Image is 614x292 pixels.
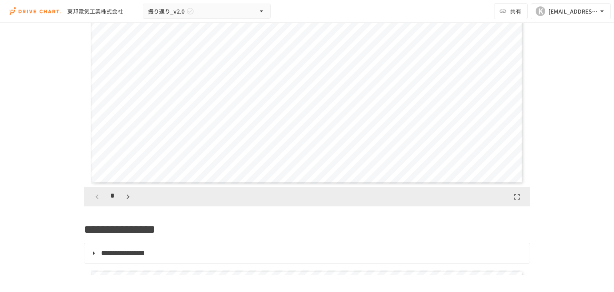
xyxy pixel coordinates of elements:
[531,3,611,19] button: K[EMAIL_ADDRESS][DOMAIN_NAME]
[548,6,598,16] div: [EMAIL_ADDRESS][DOMAIN_NAME]
[10,5,61,18] img: i9VDDS9JuLRLX3JIUyK59LcYp6Y9cayLPHs4hOxMB9W
[143,4,271,19] button: 振り返り_v2.0
[494,3,528,19] button: 共有
[510,7,521,16] span: 共有
[536,6,545,16] div: K
[148,6,185,16] span: 振り返り_v2.0
[67,7,123,16] div: 東邦電気工業株式会社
